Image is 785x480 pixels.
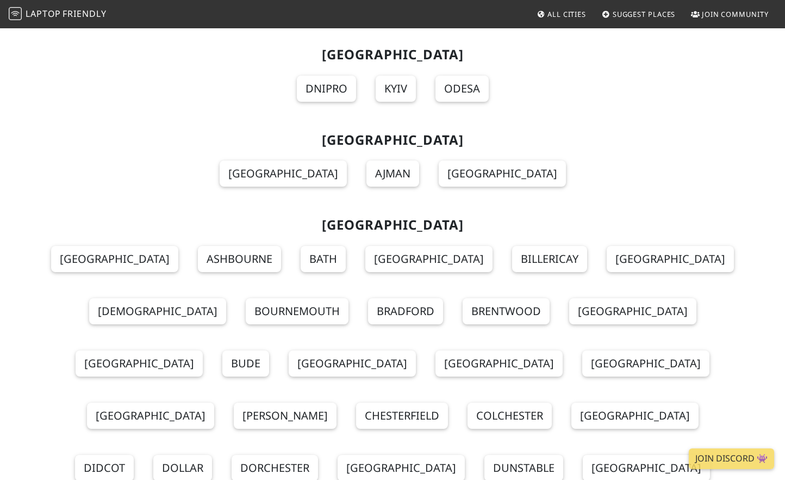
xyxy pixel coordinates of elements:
span: Suggest Places [613,9,676,19]
a: Ashbourne [198,246,281,272]
a: [GEOGRAPHIC_DATA] [51,246,178,272]
span: Friendly [63,8,106,20]
a: Suggest Places [597,4,680,24]
a: Billericay [512,246,587,272]
h2: [GEOGRAPHIC_DATA] [40,132,745,148]
a: LaptopFriendly LaptopFriendly [9,5,107,24]
a: Dnipro [297,76,356,102]
a: Join Discord 👾 [689,448,774,469]
a: [GEOGRAPHIC_DATA] [220,161,347,187]
a: [GEOGRAPHIC_DATA] [289,350,416,377]
h2: [GEOGRAPHIC_DATA] [40,47,745,63]
a: [GEOGRAPHIC_DATA] [365,246,493,272]
a: [GEOGRAPHIC_DATA] [439,161,566,187]
a: [GEOGRAPHIC_DATA] [571,403,699,429]
a: [GEOGRAPHIC_DATA] [582,350,709,377]
a: [GEOGRAPHIC_DATA] [607,246,734,272]
a: [PERSON_NAME] [234,403,337,429]
a: [DEMOGRAPHIC_DATA] [89,298,226,324]
a: Bath [301,246,346,272]
a: Chesterfield [356,403,448,429]
a: All Cities [532,4,590,24]
a: [GEOGRAPHIC_DATA] [76,350,203,377]
a: Colchester [468,403,552,429]
a: [GEOGRAPHIC_DATA] [569,298,696,324]
a: Brentwood [463,298,550,324]
a: [GEOGRAPHIC_DATA] [87,403,214,429]
a: Ajman [366,161,419,187]
h2: [GEOGRAPHIC_DATA] [40,217,745,233]
a: Odesa [435,76,489,102]
a: [GEOGRAPHIC_DATA] [435,350,563,377]
a: Bournemouth [246,298,348,324]
a: Bude [222,350,269,377]
span: Join Community [702,9,769,19]
span: All Cities [547,9,586,19]
a: Kyiv [376,76,416,102]
a: Bradford [368,298,443,324]
img: LaptopFriendly [9,7,22,20]
span: Laptop [26,8,61,20]
a: Join Community [687,4,773,24]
